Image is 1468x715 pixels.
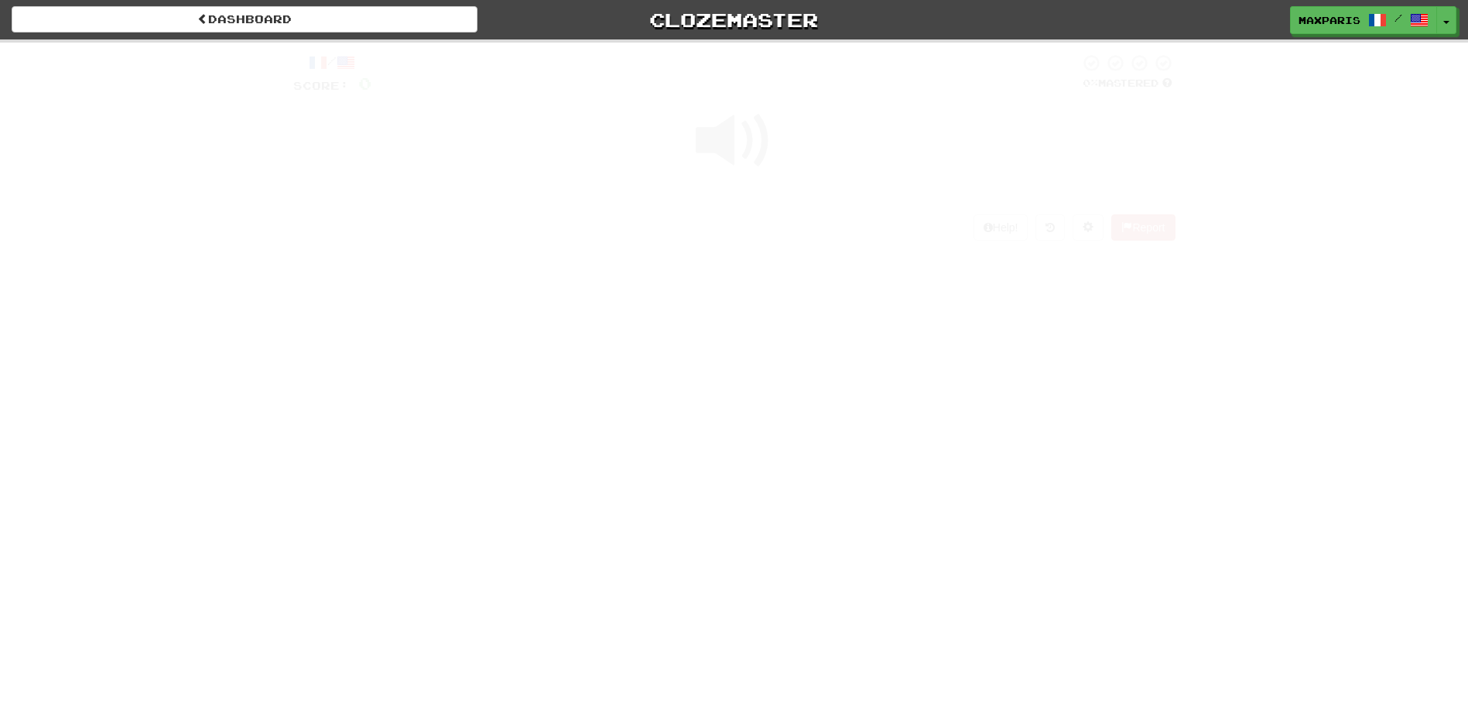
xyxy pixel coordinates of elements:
button: Report [1111,214,1175,241]
span: 0 % [1083,77,1098,89]
span: / [1394,12,1402,23]
span: Score: [293,79,349,92]
a: Dashboard [12,6,477,32]
a: MaxParis / [1290,6,1437,34]
span: 0 [796,41,809,60]
span: 0 [464,41,477,60]
span: MaxParis [1299,13,1360,27]
div: / [293,53,371,73]
span: 0 [358,74,371,93]
button: Round history (alt+y) [1035,214,1065,241]
span: 10 [1083,41,1109,60]
button: Help! [974,214,1028,241]
a: Clozemaster [501,6,967,33]
div: Mastered [1080,77,1175,91]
